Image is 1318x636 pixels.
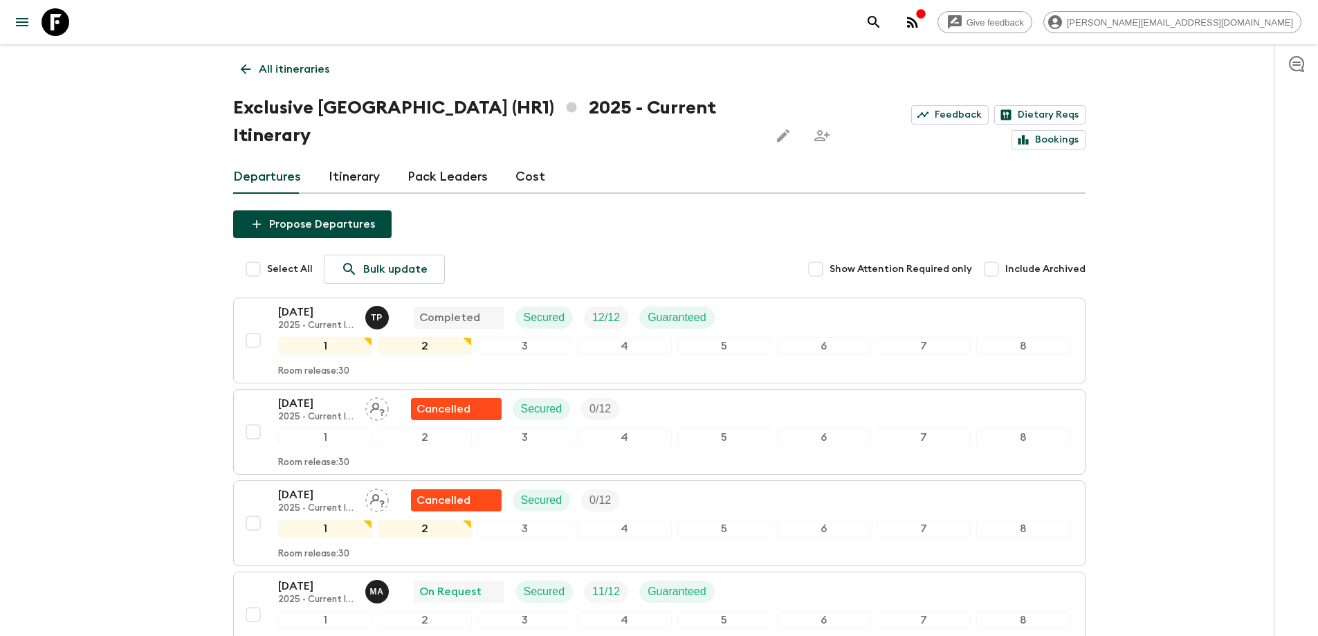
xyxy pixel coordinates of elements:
p: Room release: 30 [278,457,349,469]
div: Secured [515,581,574,603]
button: Edit this itinerary [769,122,797,149]
p: 12 / 12 [592,309,620,326]
p: 0 / 12 [589,492,611,509]
span: Tomislav Petrović [365,310,392,321]
div: 4 [577,520,671,538]
p: 2025 - Current Itinerary [278,320,354,331]
p: Secured [524,583,565,600]
a: Bulk update [324,255,445,284]
p: Bulk update [363,261,428,278]
div: Trip Fill [581,398,619,420]
p: 11 / 12 [592,583,620,600]
p: Cancelled [417,401,470,417]
div: 7 [877,337,971,355]
div: 7 [877,428,971,446]
p: On Request [419,583,482,600]
div: 5 [677,520,771,538]
a: Itinerary [329,161,380,194]
div: 3 [477,337,571,355]
span: Margareta Andrea Vrkljan [365,584,392,595]
div: Flash Pack cancellation [411,398,502,420]
div: Trip Fill [584,307,628,329]
div: 5 [677,337,771,355]
p: Room release: 30 [278,549,349,560]
p: Room release: 30 [278,366,349,377]
div: 3 [477,611,571,629]
a: Cost [515,161,545,194]
div: 7 [877,611,971,629]
p: [DATE] [278,578,354,594]
div: [PERSON_NAME][EMAIL_ADDRESS][DOMAIN_NAME] [1043,11,1301,33]
p: Completed [419,309,480,326]
div: 7 [877,520,971,538]
div: 4 [577,428,671,446]
span: Give feedback [959,17,1032,28]
p: 2025 - Current Itinerary [278,594,354,606]
div: 1 [278,337,372,355]
div: Secured [515,307,574,329]
div: 6 [777,337,871,355]
div: 2 [378,611,472,629]
a: Give feedback [937,11,1032,33]
p: Guaranteed [648,309,706,326]
div: 1 [278,611,372,629]
div: 8 [976,611,1070,629]
p: [DATE] [278,395,354,412]
p: Secured [521,401,562,417]
div: Flash Pack cancellation [411,489,502,511]
span: Show Attention Required only [830,262,972,276]
div: Secured [513,489,571,511]
h1: Exclusive [GEOGRAPHIC_DATA] (HR1) 2025 - Current Itinerary [233,94,758,149]
div: 2 [378,520,472,538]
div: 2 [378,337,472,355]
div: Trip Fill [584,581,628,603]
div: 3 [477,428,571,446]
button: Propose Departures [233,210,392,238]
button: MA [365,580,392,603]
span: Assign pack leader [365,401,389,412]
div: 3 [477,520,571,538]
a: Dietary Reqs [994,105,1086,125]
div: 6 [777,611,871,629]
p: Secured [521,492,562,509]
div: 2 [378,428,472,446]
span: Assign pack leader [365,493,389,504]
div: 4 [577,337,671,355]
div: 6 [777,520,871,538]
div: 8 [976,337,1070,355]
p: Guaranteed [648,583,706,600]
span: [PERSON_NAME][EMAIL_ADDRESS][DOMAIN_NAME] [1059,17,1301,28]
div: 5 [677,428,771,446]
button: [DATE]2025 - Current ItineraryTomislav PetrovićCompletedSecuredTrip FillGuaranteed12345678Room re... [233,298,1086,383]
a: All itineraries [233,55,337,83]
p: Cancelled [417,492,470,509]
div: 6 [777,428,871,446]
div: 5 [677,611,771,629]
p: [DATE] [278,304,354,320]
span: Share this itinerary [808,122,836,149]
button: [DATE]2025 - Current ItineraryAssign pack leaderFlash Pack cancellationSecuredTrip Fill12345678Ro... [233,389,1086,475]
div: Secured [513,398,571,420]
p: 0 / 12 [589,401,611,417]
p: M A [370,586,384,597]
div: 8 [976,428,1070,446]
a: Bookings [1012,130,1086,149]
p: 2025 - Current Itinerary [278,412,354,423]
button: menu [8,8,36,36]
p: Secured [524,309,565,326]
div: 4 [577,611,671,629]
a: Pack Leaders [408,161,488,194]
p: [DATE] [278,487,354,503]
div: 1 [278,520,372,538]
span: Include Archived [1005,262,1086,276]
a: Feedback [911,105,989,125]
a: Departures [233,161,301,194]
div: Trip Fill [581,489,619,511]
p: All itineraries [259,61,329,78]
div: 8 [976,520,1070,538]
p: 2025 - Current Itinerary [278,503,354,514]
button: search adventures [860,8,888,36]
button: [DATE]2025 - Current ItineraryAssign pack leaderFlash Pack cancellationSecuredTrip Fill12345678Ro... [233,480,1086,566]
div: 1 [278,428,372,446]
span: Select All [267,262,313,276]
